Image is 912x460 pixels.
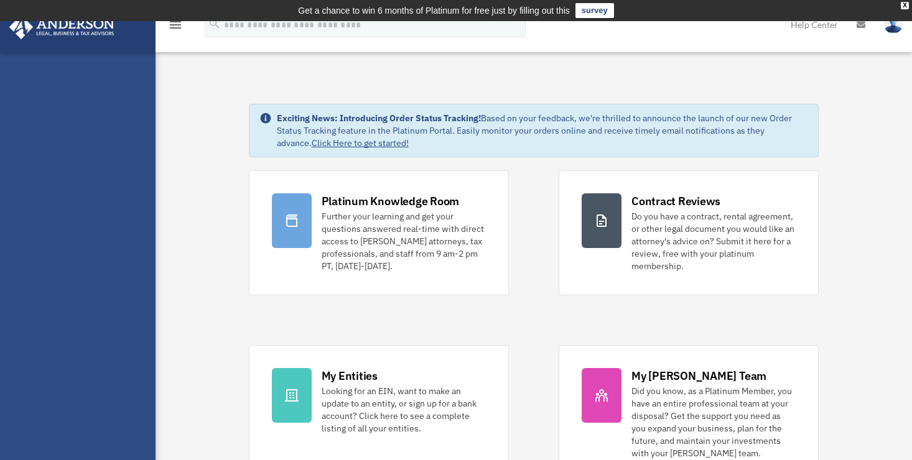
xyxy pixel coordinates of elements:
a: Contract Reviews Do you have a contract, rental agreement, or other legal document you would like... [559,170,819,295]
a: menu [168,22,183,32]
div: Based on your feedback, we're thrilled to announce the launch of our new Order Status Tracking fe... [277,112,809,149]
img: User Pic [884,16,903,34]
div: Do you have a contract, rental agreement, or other legal document you would like an attorney's ad... [631,210,796,272]
div: close [901,2,909,9]
div: Further your learning and get your questions answered real-time with direct access to [PERSON_NAM... [322,210,486,272]
a: Click Here to get started! [312,137,409,149]
i: menu [168,17,183,32]
div: My Entities [322,368,378,384]
img: Anderson Advisors Platinum Portal [6,15,118,39]
div: My [PERSON_NAME] Team [631,368,766,384]
a: survey [575,3,614,18]
div: Platinum Knowledge Room [322,193,460,209]
div: Looking for an EIN, want to make an update to an entity, or sign up for a bank account? Click her... [322,385,486,435]
a: Platinum Knowledge Room Further your learning and get your questions answered real-time with dire... [249,170,509,295]
div: Contract Reviews [631,193,720,209]
div: Get a chance to win 6 months of Platinum for free just by filling out this [298,3,570,18]
i: search [208,17,221,30]
strong: Exciting News: Introducing Order Status Tracking! [277,113,481,124]
div: Did you know, as a Platinum Member, you have an entire professional team at your disposal? Get th... [631,385,796,459]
